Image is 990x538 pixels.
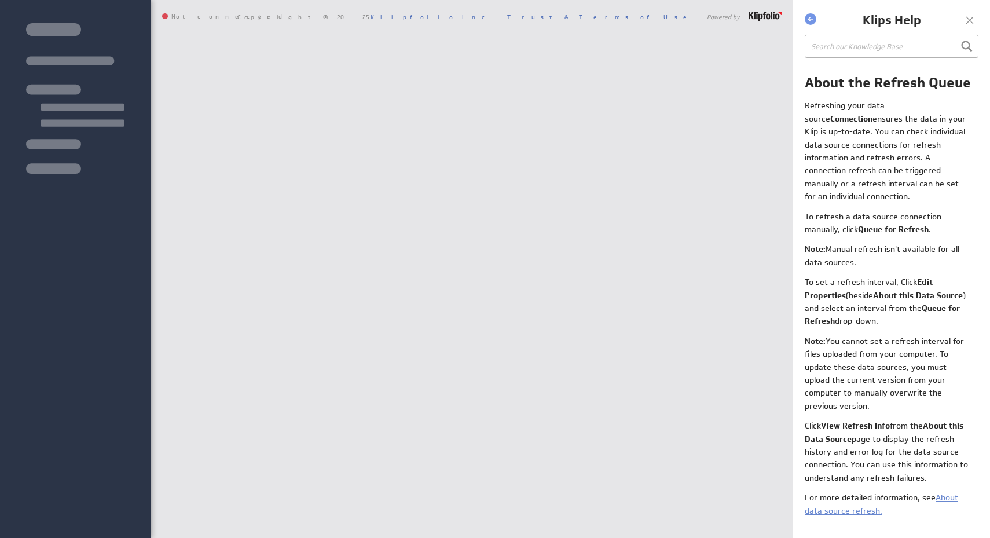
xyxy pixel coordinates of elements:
p: Manual refresh isn't available for all data sources. [805,243,971,269]
strong: Edit Properties [805,277,933,300]
img: skeleton-sidenav.svg [26,23,124,174]
a: Klipfolio Inc. [371,13,495,21]
strong: About this Data Source [805,420,963,444]
span: Powered by [707,14,740,20]
p: For more detailed information, see [805,491,971,517]
span: Not connected. [162,13,291,20]
p: You cannot set a refresh interval for files uploaded from your computer. To update these data sou... [805,335,971,412]
h1: About the Refresh Queue [805,73,978,92]
p: To set a refresh interval, Click (beside ) and select an interval from the drop-down. [805,276,971,328]
p: Click from the page to display the refresh history and error log for the data source connection. ... [805,419,971,484]
p: To refresh a data source connection manually, click . [805,210,971,236]
strong: Connection [830,114,872,124]
strong: Note: [805,244,826,254]
a: About data source refresh. [805,492,958,515]
span: Copyright © 2025 [237,14,495,20]
img: logo-footer.png [749,12,782,21]
strong: View Refresh Info [821,420,890,431]
strong: Note: [805,336,826,346]
strong: About this Data Source [873,290,963,301]
a: Trust & Terms of Use [507,13,695,21]
input: Search our Knowledge Base [805,35,978,58]
strong: Queue for Refresh [858,224,929,235]
h1: Klips Help [819,12,964,29]
p: Refreshing your data source ensures the data in your Klip is up-to-date. You can check individual... [805,99,971,203]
